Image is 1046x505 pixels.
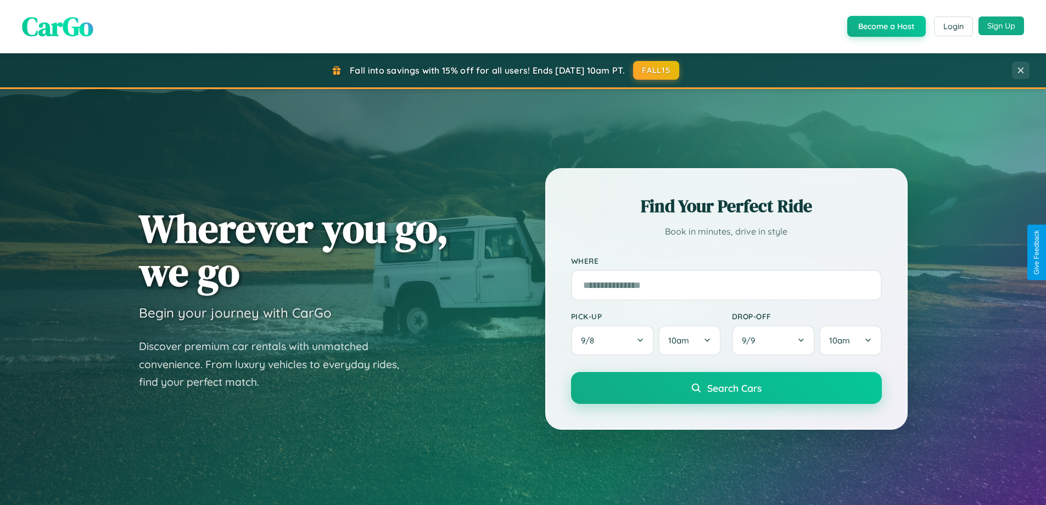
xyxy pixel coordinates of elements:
span: 9 / 8 [581,335,600,346]
button: Search Cars [571,372,882,404]
span: CarGo [22,8,93,45]
span: 9 / 9 [742,335,760,346]
h2: Find Your Perfect Ride [571,194,882,218]
label: Drop-off [732,312,882,321]
button: Become a Host [847,16,926,37]
label: Pick-up [571,312,721,321]
span: Search Cars [707,382,762,394]
span: Fall into savings with 15% off for all users! Ends [DATE] 10am PT. [350,65,625,76]
button: 9/9 [732,325,815,356]
button: 10am [819,325,881,356]
button: Sign Up [978,16,1024,35]
p: Discover premium car rentals with unmatched convenience. From luxury vehicles to everyday rides, ... [139,337,413,391]
div: Give Feedback [1033,230,1041,275]
h1: Wherever you go, we go [139,207,449,293]
p: Book in minutes, drive in style [571,224,882,240]
button: Login [934,16,973,36]
button: FALL15 [633,61,679,80]
h3: Begin your journey with CarGo [139,304,332,321]
span: 10am [668,335,689,346]
button: 9/8 [571,325,655,356]
span: 10am [829,335,850,346]
button: 10am [658,325,720,356]
label: Where [571,256,882,265]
